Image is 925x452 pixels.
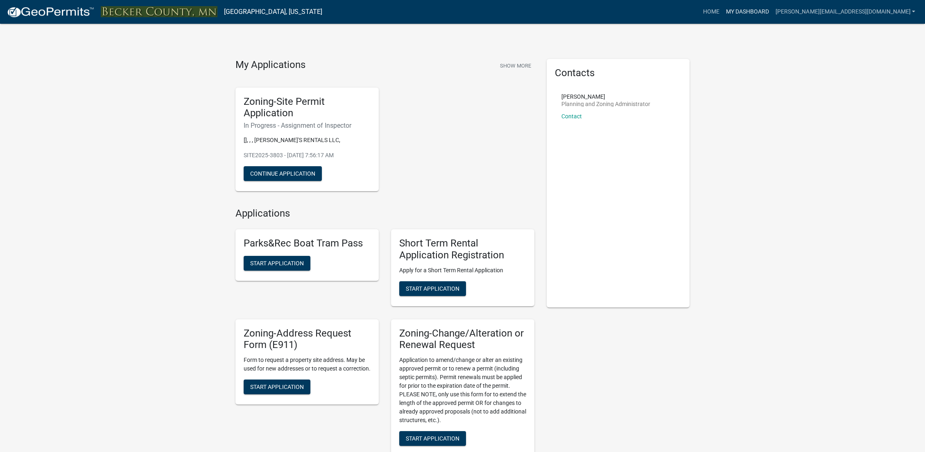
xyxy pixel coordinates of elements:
button: Start Application [244,256,310,271]
h5: Short Term Rental Application Registration [399,237,526,261]
span: Start Application [406,435,459,442]
h5: Zoning-Site Permit Application [244,96,371,120]
h5: Contacts [555,67,682,79]
button: Start Application [244,380,310,394]
p: [], , , [PERSON_NAME]'S RENTALS LLC, [244,136,371,145]
p: [PERSON_NAME] [561,94,650,99]
p: Form to request a property site address. May be used for new addresses or to request a correction. [244,356,371,373]
h4: Applications [235,208,534,219]
h5: Zoning-Change/Alteration or Renewal Request [399,328,526,351]
p: Apply for a Short Term Rental Application [399,266,526,275]
h5: Zoning-Address Request Form (E911) [244,328,371,351]
h4: My Applications [235,59,305,71]
h5: Parks&Rec Boat Tram Pass [244,237,371,249]
span: Start Application [250,384,304,390]
a: My Dashboard [723,4,772,20]
p: Application to amend/change or alter an existing approved permit or to renew a permit (including ... [399,356,526,425]
a: [PERSON_NAME][EMAIL_ADDRESS][DOMAIN_NAME] [772,4,918,20]
button: Start Application [399,281,466,296]
a: Home [700,4,723,20]
a: [GEOGRAPHIC_DATA], [US_STATE] [224,5,322,19]
img: Becker County, Minnesota [101,6,217,17]
button: Start Application [399,431,466,446]
button: Continue Application [244,166,322,181]
p: SITE2025-3803 - [DATE] 7:56:17 AM [244,151,371,160]
p: Planning and Zoning Administrator [561,101,650,107]
h6: In Progress - Assignment of Inspector [244,122,371,129]
button: Show More [497,59,534,72]
span: Start Application [406,285,459,292]
span: Start Application [250,260,304,266]
a: Contact [561,113,582,120]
